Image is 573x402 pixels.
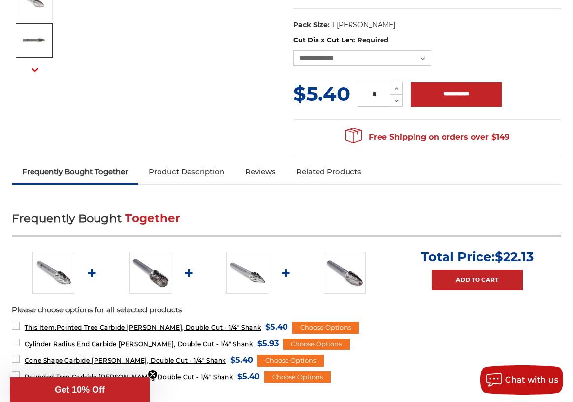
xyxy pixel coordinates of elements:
[22,28,46,53] img: Pointed tree shape double cut carbide burr - 1/4 inch shank
[230,353,253,367] span: $5.40
[25,373,233,381] span: Rounded Tree Carbide [PERSON_NAME], Double Cut - 1/4" Shank
[12,212,122,225] span: Frequently Bought
[12,305,561,316] p: Please choose options for all selected products
[480,365,563,395] button: Chat with us
[286,161,372,183] a: Related Products
[23,60,47,81] button: Next
[235,161,286,183] a: Reviews
[237,370,260,383] span: $5.40
[138,161,235,183] a: Product Description
[421,249,534,265] p: Total Price:
[25,357,226,364] span: Cone Shape Carbide [PERSON_NAME], Double Cut - 1/4" Shank
[292,322,359,334] div: Choose Options
[264,371,331,383] div: Choose Options
[55,385,105,395] span: Get 10% Off
[432,270,523,290] a: Add to Cart
[32,252,74,294] img: SG-3 pointed tree shape carbide burr 1/4" shank
[345,127,509,147] span: Free Shipping on orders over $149
[257,337,279,350] span: $5.93
[293,35,561,45] label: Cut Dia x Cut Len:
[265,320,288,334] span: $5.40
[283,339,350,350] div: Choose Options
[25,340,253,348] span: Cylinder Radius End Carbide [PERSON_NAME], Double Cut - 1/4" Shank
[25,324,57,331] strong: This Item:
[125,212,180,225] span: Together
[12,161,138,183] a: Frequently Bought Together
[148,370,158,379] button: Close teaser
[10,377,150,402] div: Get 10% OffClose teaser
[332,20,395,30] dd: 1 [PERSON_NAME]
[25,324,261,331] span: Pointed Tree Carbide [PERSON_NAME], Double Cut - 1/4" Shank
[505,375,558,385] span: Chat with us
[293,20,330,30] dt: Pack Size:
[357,36,388,44] small: Required
[293,82,350,106] span: $5.40
[495,249,534,265] span: $22.13
[257,355,324,367] div: Choose Options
